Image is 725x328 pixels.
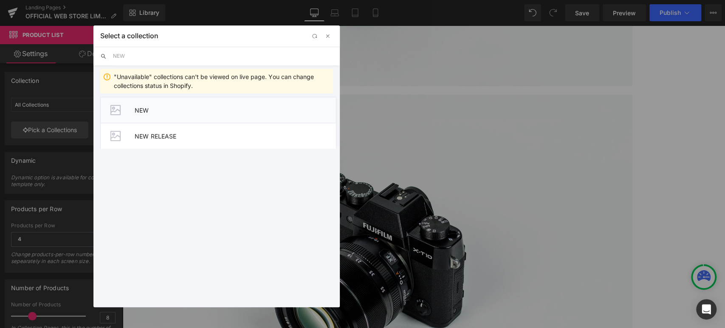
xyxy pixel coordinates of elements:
[696,299,717,320] div: Open Intercom Messenger
[100,31,158,40] p: Select a collection
[135,133,336,140] span: NEW RELEASE
[113,47,333,65] input: Search collections
[114,72,330,90] div: "Unavailable" collections can't be viewed on live page. You can change collections status in Shop...
[135,107,336,114] span: NEW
